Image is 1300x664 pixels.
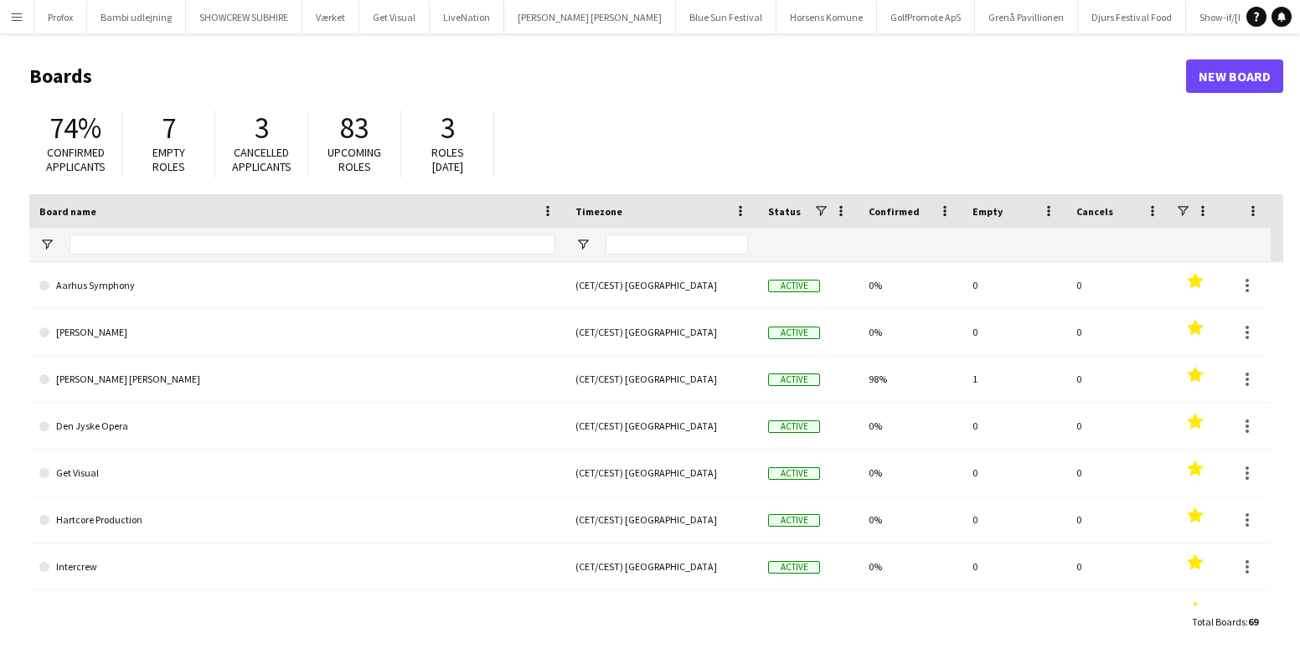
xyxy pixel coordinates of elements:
[1076,205,1113,218] span: Cancels
[962,497,1066,543] div: 0
[768,327,820,339] span: Active
[49,110,101,147] span: 74%
[869,205,920,218] span: Confirmed
[340,110,369,147] span: 83
[768,420,820,433] span: Active
[768,205,801,218] span: Status
[962,309,1066,355] div: 0
[29,64,1186,89] h1: Boards
[859,262,962,308] div: 0%
[70,234,555,255] input: Board name Filter Input
[39,497,555,543] a: Hartcore Production
[1066,403,1170,449] div: 0
[1192,615,1246,628] span: Total Boards
[768,280,820,292] span: Active
[565,262,758,308] div: (CET/CEST) [GEOGRAPHIC_DATA]
[877,1,975,33] button: GolfPromote ApS
[1186,59,1283,93] a: New Board
[768,514,820,527] span: Active
[962,403,1066,449] div: 0
[565,590,758,636] div: (CET/CEST) [GEOGRAPHIC_DATA]
[962,590,1066,636] div: 0
[255,110,269,147] span: 3
[1078,1,1186,33] button: Djurs Festival Food
[565,450,758,496] div: (CET/CEST) [GEOGRAPHIC_DATA]
[152,145,185,174] span: Empty roles
[962,543,1066,589] div: 0
[768,467,820,480] span: Active
[1066,590,1170,636] div: 0
[34,1,87,33] button: Profox
[859,309,962,355] div: 0%
[1066,262,1170,308] div: 0
[232,145,291,174] span: Cancelled applicants
[776,1,877,33] button: Horsens Komune
[859,497,962,543] div: 0%
[565,497,758,543] div: (CET/CEST) [GEOGRAPHIC_DATA]
[606,234,748,255] input: Timezone Filter Input
[39,403,555,450] a: Den Jyske Opera
[1192,605,1258,638] div: :
[575,205,622,218] span: Timezone
[504,1,676,33] button: [PERSON_NAME] [PERSON_NAME]
[676,1,776,33] button: Blue Sun Festival
[565,543,758,589] div: (CET/CEST) [GEOGRAPHIC_DATA]
[39,543,555,590] a: Intercrew
[859,356,962,402] div: 98%
[46,145,106,174] span: Confirmed applicants
[302,1,359,33] button: Værket
[565,356,758,402] div: (CET/CEST) [GEOGRAPHIC_DATA]
[162,110,176,147] span: 7
[328,145,381,174] span: Upcoming roles
[1066,356,1170,402] div: 0
[962,450,1066,496] div: 0
[962,262,1066,308] div: 0
[859,590,962,636] div: 0%
[575,237,591,252] button: Open Filter Menu
[1066,497,1170,543] div: 0
[1066,450,1170,496] div: 0
[39,262,555,309] a: Aarhus Symphony
[39,205,96,218] span: Board name
[359,1,430,33] button: Get Visual
[1066,309,1170,355] div: 0
[87,1,186,33] button: Bambi udlejning
[431,145,464,174] span: Roles [DATE]
[565,309,758,355] div: (CET/CEST) [GEOGRAPHIC_DATA]
[962,356,1066,402] div: 1
[859,403,962,449] div: 0%
[975,1,1078,33] button: Grenå Pavillionen
[768,373,820,386] span: Active
[859,543,962,589] div: 0%
[39,237,54,252] button: Open Filter Menu
[1248,615,1258,628] span: 69
[39,450,555,497] a: Get Visual
[972,205,1003,218] span: Empty
[430,1,504,33] button: LiveNation
[1066,543,1170,589] div: 0
[39,309,555,356] a: [PERSON_NAME]
[186,1,302,33] button: SHOWCREW SUBHIRE
[768,561,820,574] span: Active
[39,590,555,637] a: Live Event
[39,356,555,403] a: [PERSON_NAME] [PERSON_NAME]
[859,450,962,496] div: 0%
[565,403,758,449] div: (CET/CEST) [GEOGRAPHIC_DATA]
[441,110,455,147] span: 3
